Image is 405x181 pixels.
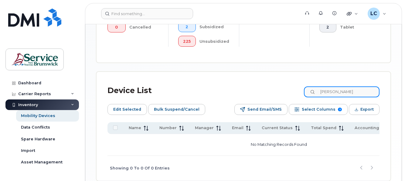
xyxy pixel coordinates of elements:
button: 225 [178,36,196,47]
button: 2 [178,21,196,32]
div: Quicklinks [342,8,362,20]
span: 2 [324,25,331,30]
span: LC [370,10,377,17]
button: Export [349,104,379,115]
span: Number [159,125,177,131]
span: Manager [195,125,214,131]
div: Device List [107,83,152,99]
input: Find something... [101,8,193,19]
span: Send Email/SMS [247,105,282,114]
span: 7 [338,108,342,112]
span: Showing 0 To 0 Of 0 Entries [110,164,170,173]
span: Export [360,105,374,114]
div: Subsidized [199,21,229,32]
div: Cancelled [129,22,158,32]
span: 0 [113,25,121,30]
div: Unsubsidized [199,36,229,47]
div: Tablet [340,22,370,32]
button: 0 [107,22,126,32]
span: Edit Selected [113,105,141,114]
button: Select Columns 7 [289,104,348,115]
span: 225 [183,39,191,44]
span: Name [129,125,141,131]
button: Edit Selected [107,104,147,115]
span: Bulk Suspend/Cancel [154,105,199,114]
input: Search Device List ... [304,86,379,97]
span: Total Spend [311,125,336,131]
span: Select Columns [302,105,335,114]
button: Bulk Suspend/Cancel [148,104,205,115]
button: 2 [319,22,337,32]
button: Send Email/SMS [234,104,288,115]
span: 2 [183,25,191,29]
span: Accounting Code [355,125,392,131]
div: Lenentine, Carrie (EECD/EDPE) [363,8,390,20]
span: Current Status [262,125,293,131]
span: Email [232,125,243,131]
